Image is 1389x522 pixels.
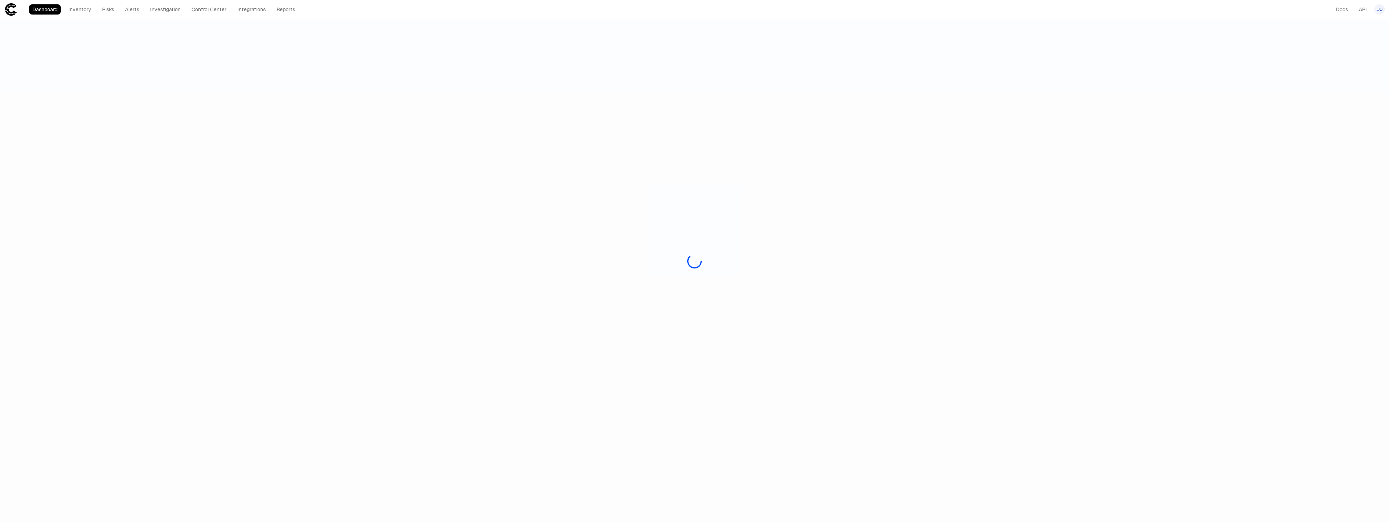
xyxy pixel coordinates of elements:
[65,4,94,15] a: Inventory
[122,4,142,15] a: Alerts
[29,4,61,15] a: Dashboard
[99,4,117,15] a: Risks
[273,4,298,15] a: Reports
[1356,4,1370,15] a: API
[1333,4,1351,15] a: Docs
[234,4,269,15] a: Integrations
[188,4,230,15] a: Control Center
[1374,4,1385,15] button: JU
[147,4,184,15] a: Investigation
[1377,7,1382,12] span: JU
